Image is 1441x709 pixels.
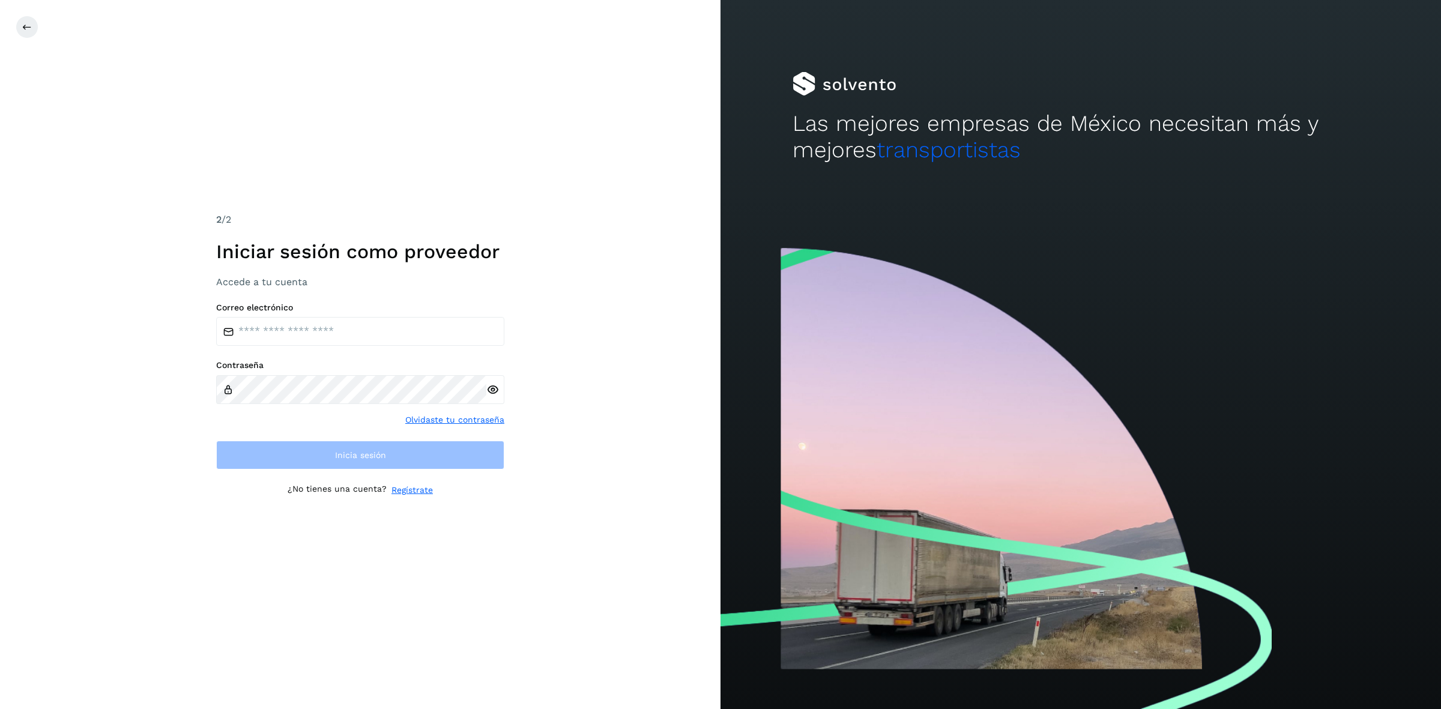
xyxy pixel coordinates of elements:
[216,441,504,469] button: Inicia sesión
[216,276,504,288] h3: Accede a tu cuenta
[216,360,504,370] label: Contraseña
[216,240,504,263] h1: Iniciar sesión como proveedor
[391,484,433,496] a: Regístrate
[335,451,386,459] span: Inicia sesión
[793,110,1369,164] h2: Las mejores empresas de México necesitan más y mejores
[216,303,504,313] label: Correo electrónico
[288,484,387,496] p: ¿No tienes una cuenta?
[216,213,504,227] div: /2
[216,214,222,225] span: 2
[877,137,1021,163] span: transportistas
[405,414,504,426] a: Olvidaste tu contraseña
